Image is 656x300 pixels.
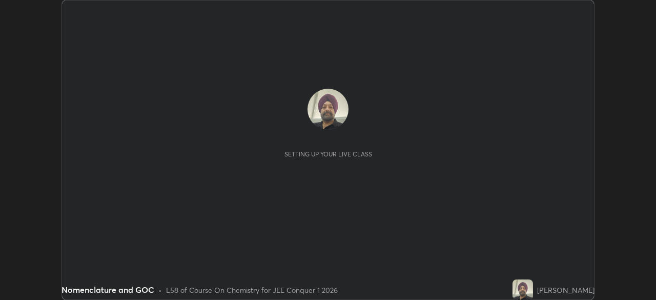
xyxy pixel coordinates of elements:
div: [PERSON_NAME] [537,285,594,295]
div: L58 of Course On Chemistry for JEE Conquer 1 2026 [166,285,338,295]
div: • [158,285,162,295]
img: 72d0e18fcf004248aee1aa3eb7cfbff0.jpg [307,89,348,130]
div: Nomenclature and GOC [61,284,154,296]
img: 72d0e18fcf004248aee1aa3eb7cfbff0.jpg [512,279,533,300]
div: Setting up your live class [284,150,372,158]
